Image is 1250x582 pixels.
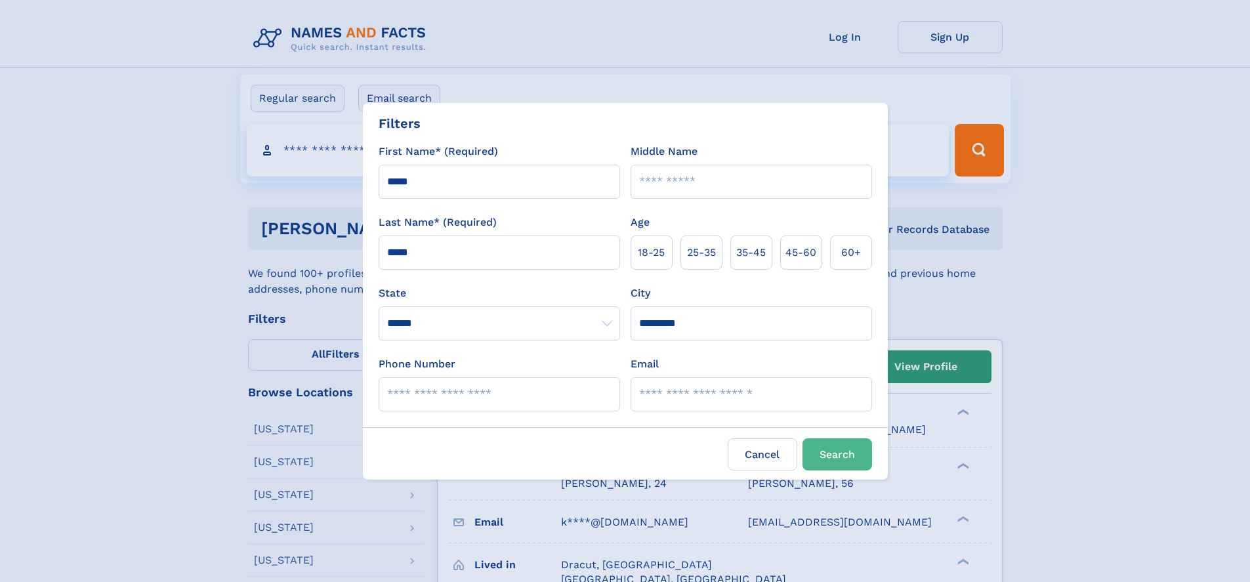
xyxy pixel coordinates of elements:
div: Filters [379,114,421,133]
label: Last Name* (Required) [379,215,497,230]
label: Cancel [728,438,797,470]
span: 25‑35 [687,245,716,260]
span: 35‑45 [736,245,766,260]
button: Search [802,438,872,470]
label: City [631,285,650,301]
label: State [379,285,620,301]
label: Age [631,215,650,230]
span: 45‑60 [785,245,816,260]
label: Phone Number [379,356,455,372]
span: 18‑25 [638,245,665,260]
label: First Name* (Required) [379,144,498,159]
label: Email [631,356,659,372]
label: Middle Name [631,144,698,159]
span: 60+ [841,245,861,260]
